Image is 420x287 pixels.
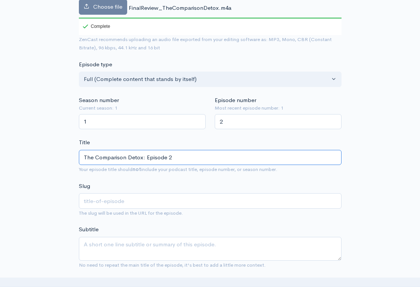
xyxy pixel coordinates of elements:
[215,104,342,112] small: Most recent episode number: 1
[79,36,332,51] small: ZenCast recommends uploading an audio file exported from your editing software as: MP3, Mono, CBR...
[79,225,98,234] label: Subtitle
[93,3,122,10] span: Choose file
[215,114,342,130] input: Enter episode number
[84,75,330,84] div: Full (Complete content that stands by itself)
[79,114,206,130] input: Enter season number for this episode
[79,138,90,147] label: Title
[215,96,256,105] label: Episode number
[132,166,141,173] strong: not
[129,4,231,11] span: FinalReview_TheComparisonDetox.m4a
[79,18,112,35] div: Complete
[79,72,342,87] button: Full (Complete content that stands by itself)
[79,182,90,191] label: Slug
[79,210,183,216] small: The slug will be used in the URL for the episode.
[79,262,266,268] small: No need to repeat the main title of the episode, it's best to add a little more context.
[79,166,277,173] small: Your episode title should include your podcast title, episode number, or season number.
[79,193,342,209] input: title-of-episode
[79,60,112,69] label: Episode type
[83,24,110,29] div: Complete
[79,96,119,105] label: Season number
[79,104,206,112] small: Current season: 1
[79,150,342,165] input: What is the episode's title?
